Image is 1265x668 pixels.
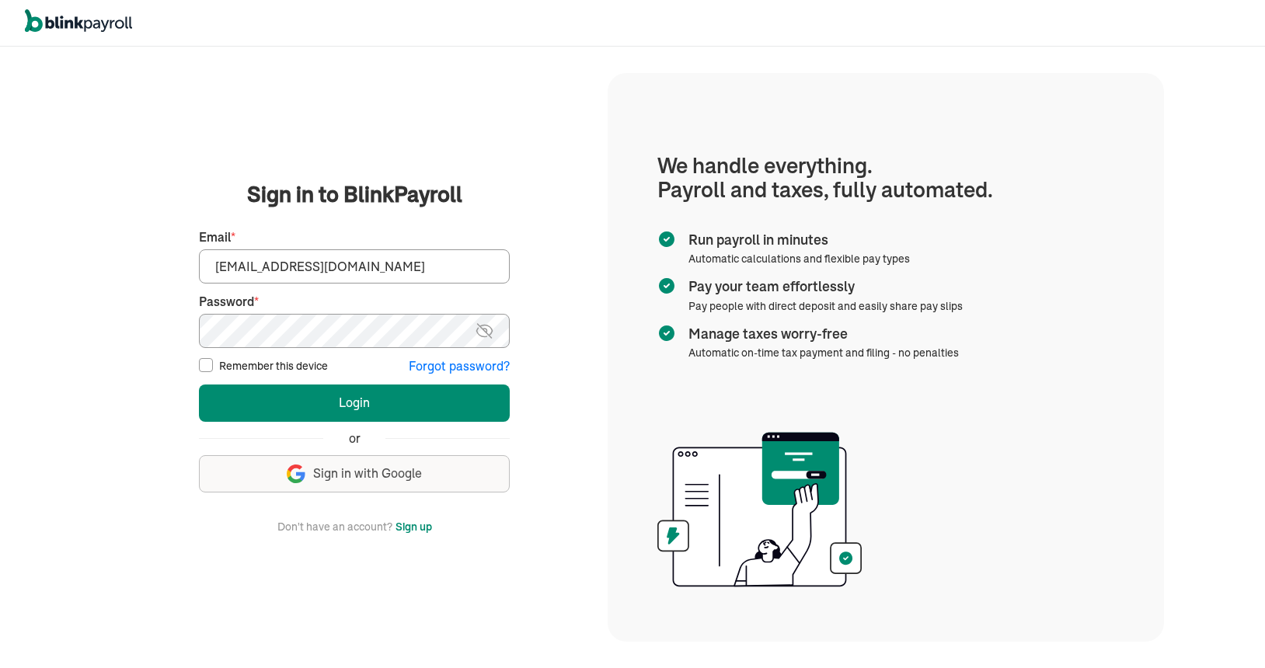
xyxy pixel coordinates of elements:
[199,384,510,422] button: Login
[688,277,957,297] span: Pay your team effortlessly
[277,517,392,536] span: Don't have an account?
[657,277,676,295] img: checkmark
[349,430,361,447] span: or
[199,249,510,284] input: Your email address
[247,179,462,210] span: Sign in to BlinkPayroll
[199,455,510,492] button: Sign in with Google
[409,357,510,375] button: Forgot password?
[688,230,904,250] span: Run payroll in minutes
[287,464,305,483] img: google
[25,9,132,33] img: logo
[688,324,953,344] span: Manage taxes worry-free
[475,322,494,340] img: eye
[688,346,959,360] span: Automatic on-time tax payment and filing - no penalties
[1187,593,1265,668] iframe: Chat Widget
[219,358,328,374] label: Remember this device
[688,299,963,313] span: Pay people with direct deposit and easily share pay slips
[313,464,422,482] span: Sign in with Google
[657,324,676,343] img: checkmark
[657,427,862,592] img: illustration
[199,293,510,311] label: Password
[657,154,1114,202] h1: We handle everything. Payroll and taxes, fully automated.
[657,230,676,249] img: checkmark
[396,517,432,536] button: Sign up
[688,252,910,266] span: Automatic calculations and flexible pay types
[199,228,510,246] label: Email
